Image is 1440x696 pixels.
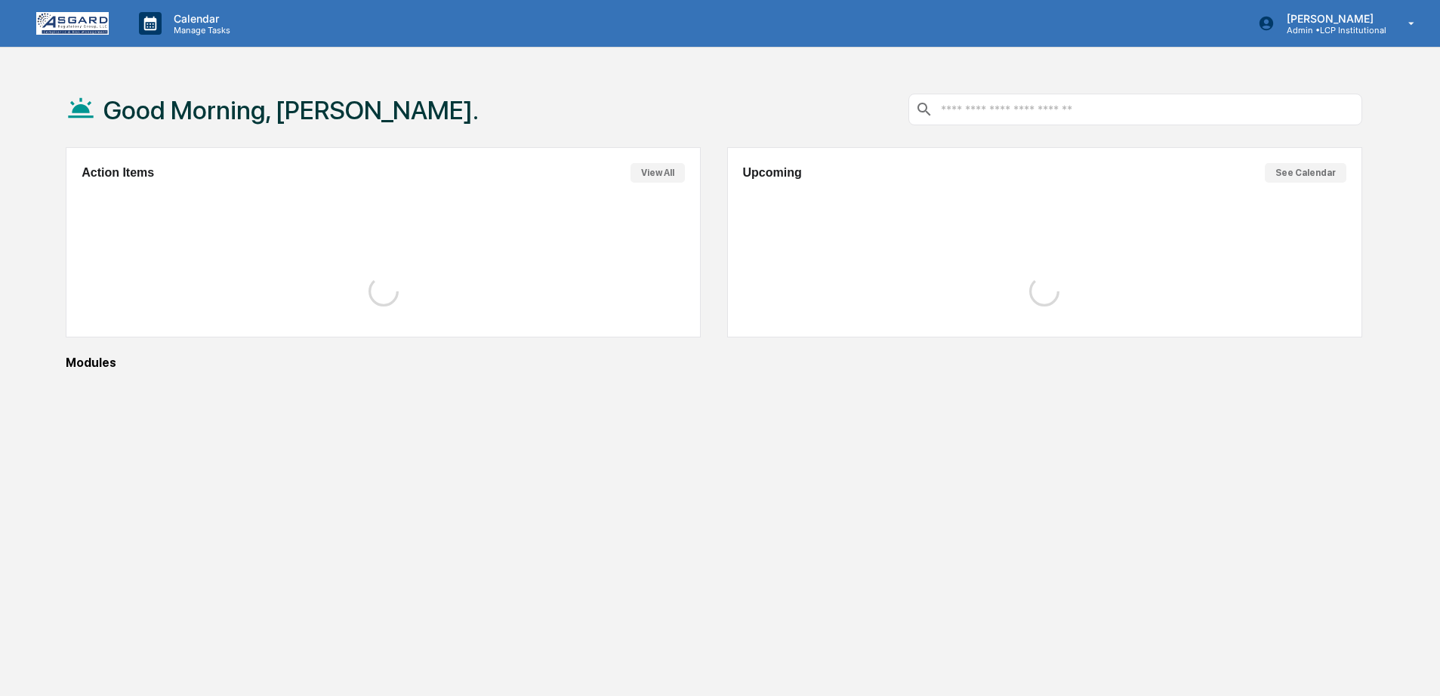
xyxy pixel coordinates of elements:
[1275,25,1386,35] p: Admin • LCP Institutional
[631,163,685,183] button: View All
[82,166,154,180] h2: Action Items
[162,25,238,35] p: Manage Tasks
[743,166,802,180] h2: Upcoming
[1275,12,1386,25] p: [PERSON_NAME]
[162,12,238,25] p: Calendar
[66,356,1361,370] div: Modules
[1265,163,1346,183] button: See Calendar
[36,12,109,35] img: logo
[103,95,479,125] h1: Good Morning, [PERSON_NAME].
